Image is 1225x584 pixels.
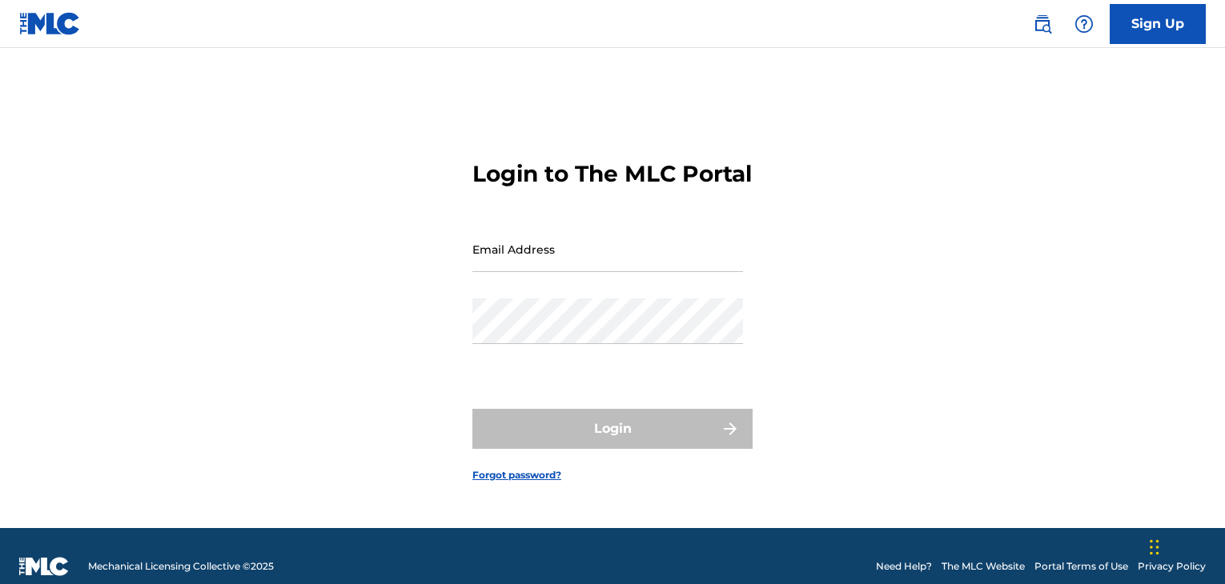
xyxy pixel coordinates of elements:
[1145,507,1225,584] iframe: Chat Widget
[1026,8,1058,40] a: Public Search
[1033,14,1052,34] img: search
[1074,14,1094,34] img: help
[1138,559,1206,574] a: Privacy Policy
[1068,8,1100,40] div: Help
[472,160,752,188] h3: Login to The MLC Portal
[1034,559,1128,574] a: Portal Terms of Use
[19,557,69,576] img: logo
[876,559,932,574] a: Need Help?
[942,559,1025,574] a: The MLC Website
[88,559,274,574] span: Mechanical Licensing Collective © 2025
[19,12,81,35] img: MLC Logo
[1110,4,1206,44] a: Sign Up
[472,468,561,482] a: Forgot password?
[1150,523,1159,571] div: Drag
